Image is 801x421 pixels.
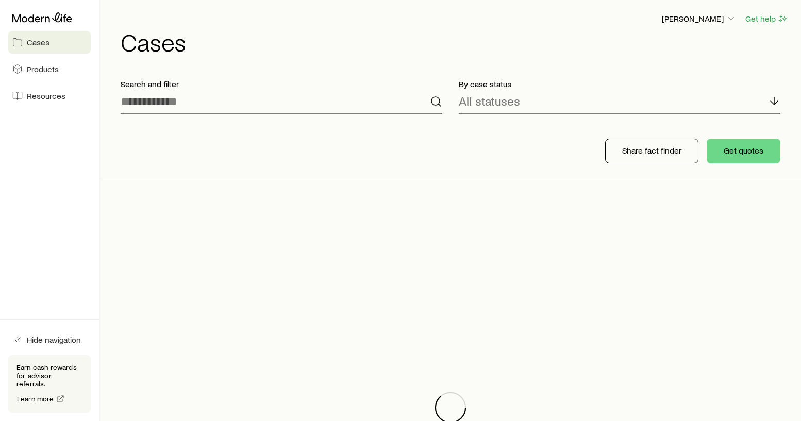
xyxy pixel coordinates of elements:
[605,139,698,163] button: Share fact finder
[8,85,91,107] a: Resources
[8,58,91,80] a: Products
[8,31,91,54] a: Cases
[622,145,681,156] p: Share fact finder
[16,363,82,388] p: Earn cash rewards for advisor referrals.
[707,139,780,163] button: Get quotes
[121,79,442,89] p: Search and filter
[27,334,81,345] span: Hide navigation
[662,13,736,24] p: [PERSON_NAME]
[121,29,789,54] h1: Cases
[459,94,520,108] p: All statuses
[17,395,54,402] span: Learn more
[745,13,789,25] button: Get help
[661,13,737,25] button: [PERSON_NAME]
[8,328,91,351] button: Hide navigation
[459,79,780,89] p: By case status
[27,91,65,101] span: Resources
[27,37,49,47] span: Cases
[8,355,91,413] div: Earn cash rewards for advisor referrals.Learn more
[27,64,59,74] span: Products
